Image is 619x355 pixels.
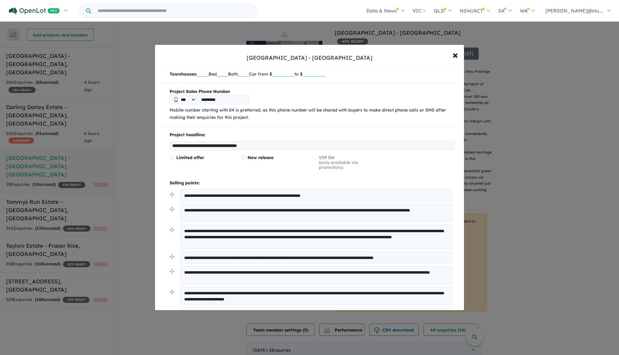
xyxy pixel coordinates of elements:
[452,48,458,61] span: ×
[170,88,455,95] b: Project Sales Phone Number
[174,97,178,102] img: Phone icon
[248,155,273,160] span: New release
[176,155,204,160] span: Limited offer
[170,207,174,211] img: drag.svg
[170,131,455,139] p: Project headline:
[170,269,174,274] img: drag.svg
[170,107,455,121] p: Mobile number starting with 04 is preferred, as this phone number will be shared with buyers to m...
[9,7,60,15] img: Openlot PRO Logo White
[170,254,174,259] img: drag.svg
[170,70,455,78] p: Bed Bath Car from $ to $
[170,228,174,232] img: drag.svg
[247,54,372,62] div: [GEOGRAPHIC_DATA] - [GEOGRAPHIC_DATA]
[92,4,256,17] input: Try estate name, suburb, builder or developer
[170,179,455,187] p: Selling points:
[170,192,174,197] img: drag.svg
[170,71,197,77] b: Townhouses:
[170,290,174,294] img: drag.svg
[545,8,603,14] span: [PERSON_NAME]@stu...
